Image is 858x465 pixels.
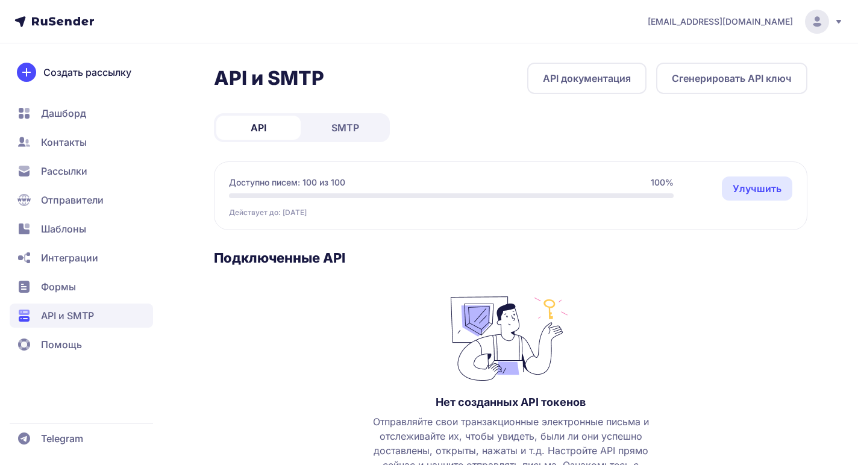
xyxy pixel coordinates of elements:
span: SMTP [331,120,359,135]
span: Контакты [41,135,87,149]
span: Действует до: [DATE] [229,208,307,217]
a: API документация [527,63,647,94]
span: Интеграции [41,251,98,265]
span: Формы [41,279,76,294]
h3: Подключенные API [214,249,807,266]
span: Создать рассылку [43,65,131,80]
span: Шаблоны [41,222,86,236]
span: API и SMTP [41,308,94,323]
span: API [251,120,266,135]
a: SMTP [303,116,387,140]
a: API [216,116,301,140]
span: 100% [651,176,674,189]
span: [EMAIL_ADDRESS][DOMAIN_NAME] [648,16,793,28]
span: Доступно писем: 100 из 100 [229,176,345,189]
img: no_photo [451,290,571,381]
h3: Нет созданных API токенов [436,395,586,410]
a: Telegram [10,426,153,451]
h2: API и SMTP [214,66,324,90]
a: Улучшить [722,176,792,201]
span: Дашборд [41,106,86,120]
span: Telegram [41,431,83,446]
button: Сгенерировать API ключ [656,63,807,94]
span: Рассылки [41,164,87,178]
span: Отправители [41,193,104,207]
span: Помощь [41,337,82,352]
